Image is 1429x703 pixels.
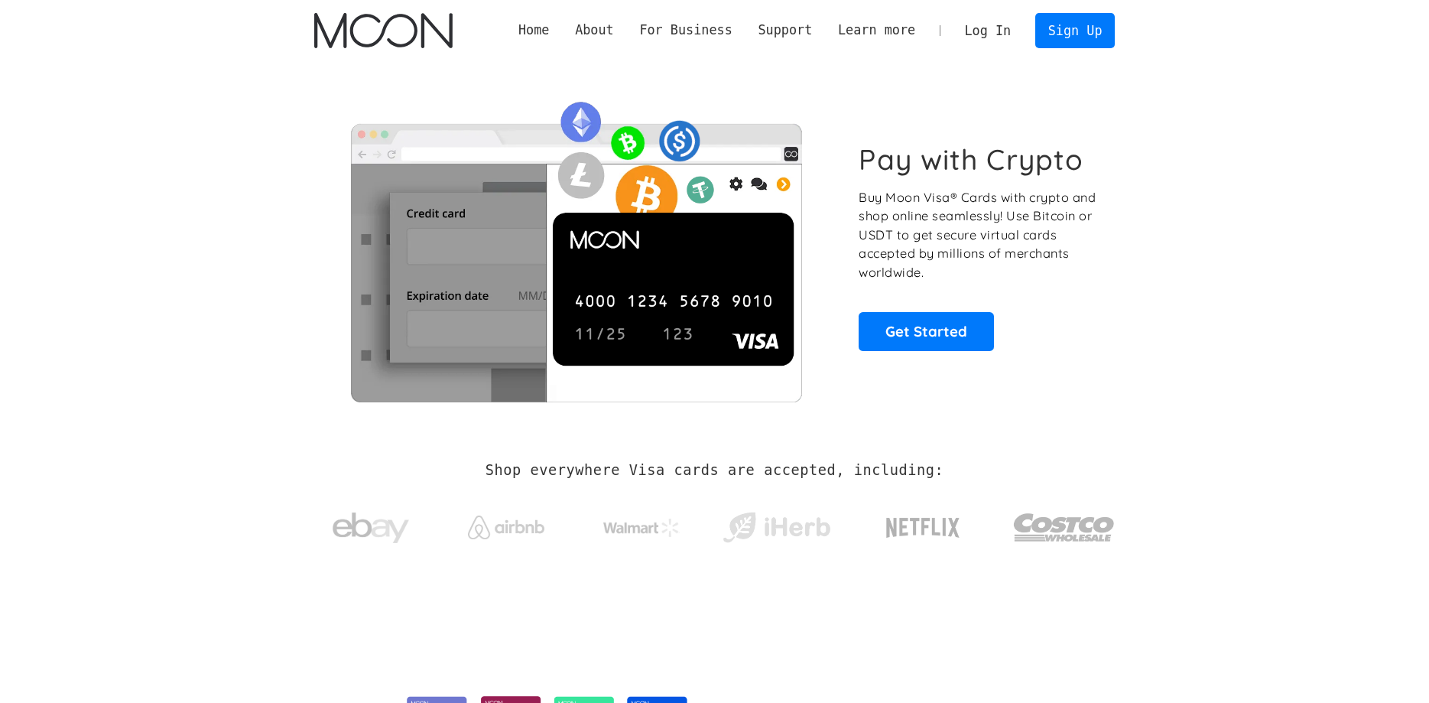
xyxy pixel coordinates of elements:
[1013,499,1116,556] img: Costco
[562,21,626,40] div: About
[314,91,838,402] img: Moon Cards let you spend your crypto anywhere Visa is accepted.
[719,508,833,548] img: iHerb
[859,312,994,350] a: Get Started
[603,519,680,537] img: Walmart
[885,509,961,547] img: Netflix
[825,21,928,40] div: Learn more
[855,493,992,555] a: Netflix
[314,13,453,48] img: Moon Logo
[859,142,1083,177] h1: Pay with Crypto
[314,13,453,48] a: home
[1013,483,1116,564] a: Costco
[575,21,614,40] div: About
[639,21,732,40] div: For Business
[333,504,409,552] img: ebay
[314,489,428,560] a: ebay
[745,21,825,40] div: Support
[468,516,544,539] img: Airbnb
[486,462,943,479] h2: Shop everywhere Visa cards are accepted, including:
[758,21,812,40] div: Support
[838,21,915,40] div: Learn more
[627,21,745,40] div: For Business
[719,493,833,555] a: iHerb
[859,188,1098,282] p: Buy Moon Visa® Cards with crypto and shop online seamlessly! Use Bitcoin or USDT to get secure vi...
[449,500,563,547] a: Airbnb
[584,503,698,545] a: Walmart
[1035,13,1115,47] a: Sign Up
[505,21,562,40] a: Home
[952,14,1024,47] a: Log In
